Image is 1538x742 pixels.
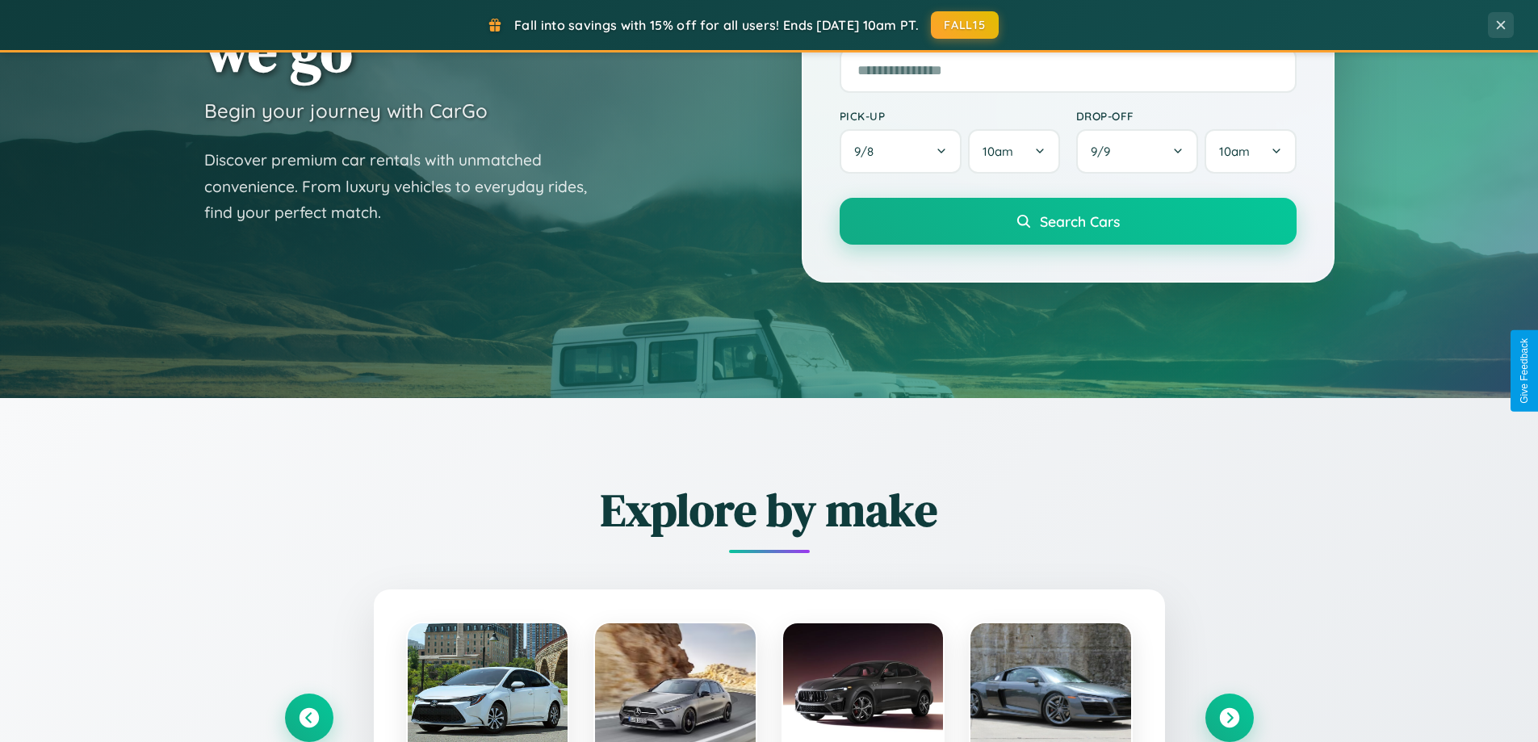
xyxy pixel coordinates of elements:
[931,11,999,39] button: FALL15
[204,147,608,226] p: Discover premium car rentals with unmatched convenience. From luxury vehicles to everyday rides, ...
[1040,212,1120,230] span: Search Cars
[1076,129,1199,174] button: 9/9
[840,109,1060,123] label: Pick-up
[1091,144,1118,159] span: 9 / 9
[1219,144,1250,159] span: 10am
[1205,129,1296,174] button: 10am
[840,198,1297,245] button: Search Cars
[854,144,882,159] span: 9 / 8
[204,99,488,123] h3: Begin your journey with CarGo
[1076,109,1297,123] label: Drop-off
[1519,338,1530,404] div: Give Feedback
[514,17,919,33] span: Fall into savings with 15% off for all users! Ends [DATE] 10am PT.
[285,479,1254,541] h2: Explore by make
[968,129,1059,174] button: 10am
[983,144,1013,159] span: 10am
[840,129,962,174] button: 9/8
